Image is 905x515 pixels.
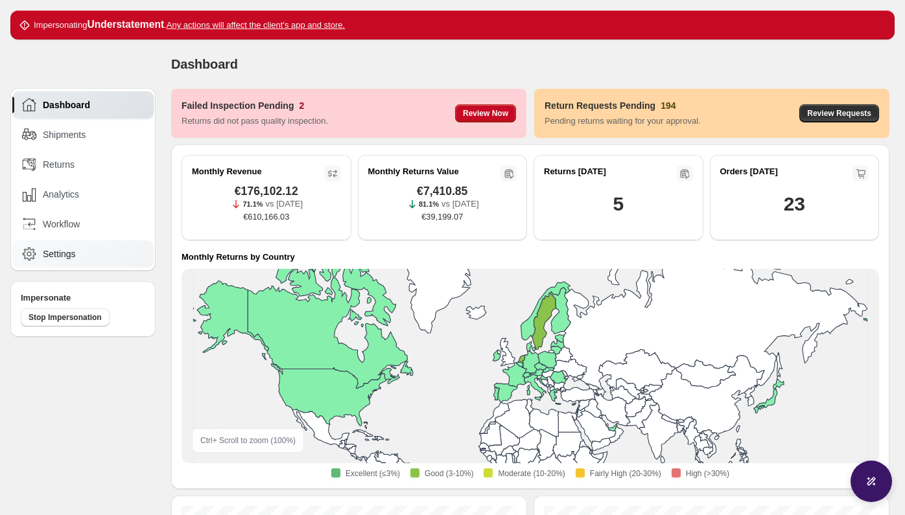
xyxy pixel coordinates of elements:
[421,211,463,223] span: €39,199.07
[192,428,304,453] div: Ctrl + Scroll to zoom ( 100 %)
[720,165,778,178] h2: Orders [DATE]
[299,99,304,112] h3: 2
[417,185,467,198] span: €7,410.85
[167,20,345,30] u: Any actions will affect the client's app and store.
[661,99,676,112] h3: 194
[21,292,145,304] h4: Impersonate
[43,128,86,141] span: Shipments
[192,165,262,178] h2: Monthly Revenue
[419,200,439,208] span: 81.1%
[242,200,263,208] span: 71.1%
[498,468,565,479] span: Moderate (10-20%)
[235,185,298,198] span: €176,102.12
[545,115,701,128] p: Pending returns waiting for your approval.
[266,198,303,211] p: vs [DATE]
[784,191,805,217] h1: 23
[43,247,76,260] span: Settings
[43,218,80,231] span: Workflow
[545,99,655,112] h3: Return Requests Pending
[613,191,624,217] h1: 5
[799,104,879,122] button: Review Requests
[87,19,164,30] strong: Understatement
[34,18,345,32] p: Impersonating .
[544,165,606,178] h2: Returns [DATE]
[463,108,508,119] span: Review Now
[182,251,295,264] h4: Monthly Returns by Country
[43,98,90,111] span: Dashboard
[455,104,516,122] button: Review Now
[43,158,75,171] span: Returns
[441,198,479,211] p: vs [DATE]
[590,468,661,479] span: Fairly High (20-30%)
[807,108,871,119] span: Review Requests
[43,188,79,201] span: Analytics
[686,468,729,479] span: High (>30%)
[368,165,459,178] h2: Monthly Returns Value
[182,115,328,128] p: Returns did not pass quality inspection.
[346,468,400,479] span: Excellent (≤3%)
[29,312,102,323] span: Stop Impersonation
[182,99,294,112] h3: Failed Inspection Pending
[171,57,238,71] span: Dashboard
[425,468,473,479] span: Good (3-10%)
[21,308,110,326] button: Stop Impersonation
[243,211,289,223] span: €610,166.03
